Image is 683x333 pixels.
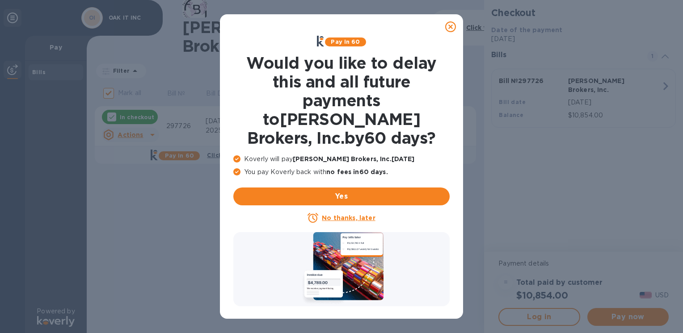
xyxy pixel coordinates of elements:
p: Koverly will pay [233,154,450,164]
b: no fees in 60 days . [326,168,388,175]
span: Yes [240,191,443,202]
p: You pay Koverly back with [233,167,450,177]
b: Pay in 60 [331,38,360,45]
b: [PERSON_NAME] Brokers, Inc. [DATE] [293,155,414,162]
u: No thanks, later [322,214,375,221]
h1: Would you like to delay this and all future payments to [PERSON_NAME] Brokers, Inc. by 60 days ? [233,54,450,147]
button: Yes [233,187,450,205]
